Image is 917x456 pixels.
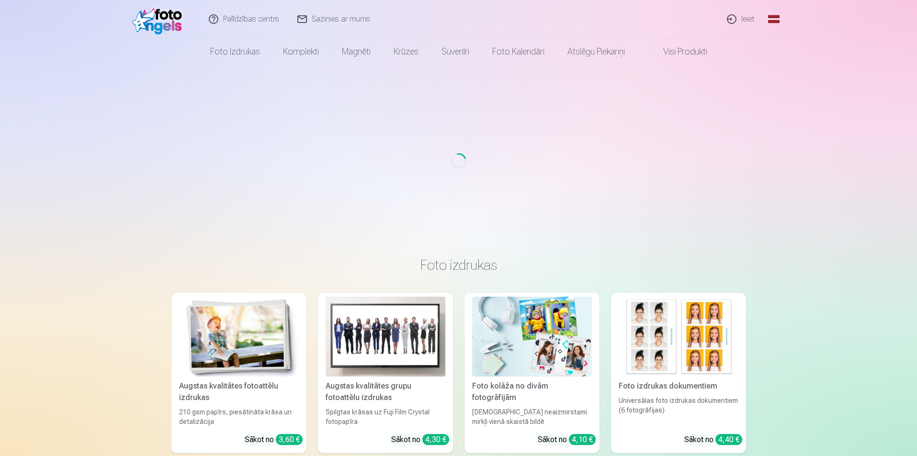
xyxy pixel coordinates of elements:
[382,38,430,65] a: Krūzes
[179,297,299,377] img: Augstas kvalitātes fotoattēlu izdrukas
[684,434,742,445] div: Sākot no
[272,38,330,65] a: Komplekti
[569,434,596,445] div: 4,10 €
[636,38,719,65] a: Visi produkti
[464,293,600,453] a: Foto kolāža no divām fotogrāfijāmFoto kolāža no divām fotogrāfijām[DEMOGRAPHIC_DATA] neaizmirstam...
[322,380,449,403] div: Augstas kvalitātes grupu fotoattēlu izdrukas
[199,38,272,65] a: Foto izdrukas
[175,407,303,426] div: 210 gsm papīrs, piesātināta krāsa un detalizācija
[468,380,596,403] div: Foto kolāža no divām fotogrāfijām
[318,293,453,453] a: Augstas kvalitātes grupu fotoattēlu izdrukasAugstas kvalitātes grupu fotoattēlu izdrukasSpilgtas ...
[175,380,303,403] div: Augstas kvalitātes fotoattēlu izdrukas
[422,434,449,445] div: 4,30 €
[179,256,738,274] h3: Foto izdrukas
[326,297,445,377] img: Augstas kvalitātes grupu fotoattēlu izdrukas
[468,407,596,426] div: [DEMOGRAPHIC_DATA] neaizmirstami mirkļi vienā skaistā bildē
[245,434,303,445] div: Sākot no
[615,380,742,392] div: Foto izdrukas dokumentiem
[715,434,742,445] div: 4,40 €
[430,38,481,65] a: Suvenīri
[132,4,187,34] img: /fa1
[322,407,449,426] div: Spilgtas krāsas uz Fuji Film Crystal fotopapīra
[171,293,306,453] a: Augstas kvalitātes fotoattēlu izdrukasAugstas kvalitātes fotoattēlu izdrukas210 gsm papīrs, piesā...
[619,297,738,377] img: Foto izdrukas dokumentiem
[472,297,592,377] img: Foto kolāža no divām fotogrāfijām
[538,434,596,445] div: Sākot no
[276,434,303,445] div: 3,60 €
[615,396,742,426] div: Universālas foto izdrukas dokumentiem (6 fotogrāfijas)
[481,38,556,65] a: Foto kalendāri
[330,38,382,65] a: Magnēti
[391,434,449,445] div: Sākot no
[611,293,746,453] a: Foto izdrukas dokumentiemFoto izdrukas dokumentiemUniversālas foto izdrukas dokumentiem (6 fotogr...
[556,38,636,65] a: Atslēgu piekariņi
